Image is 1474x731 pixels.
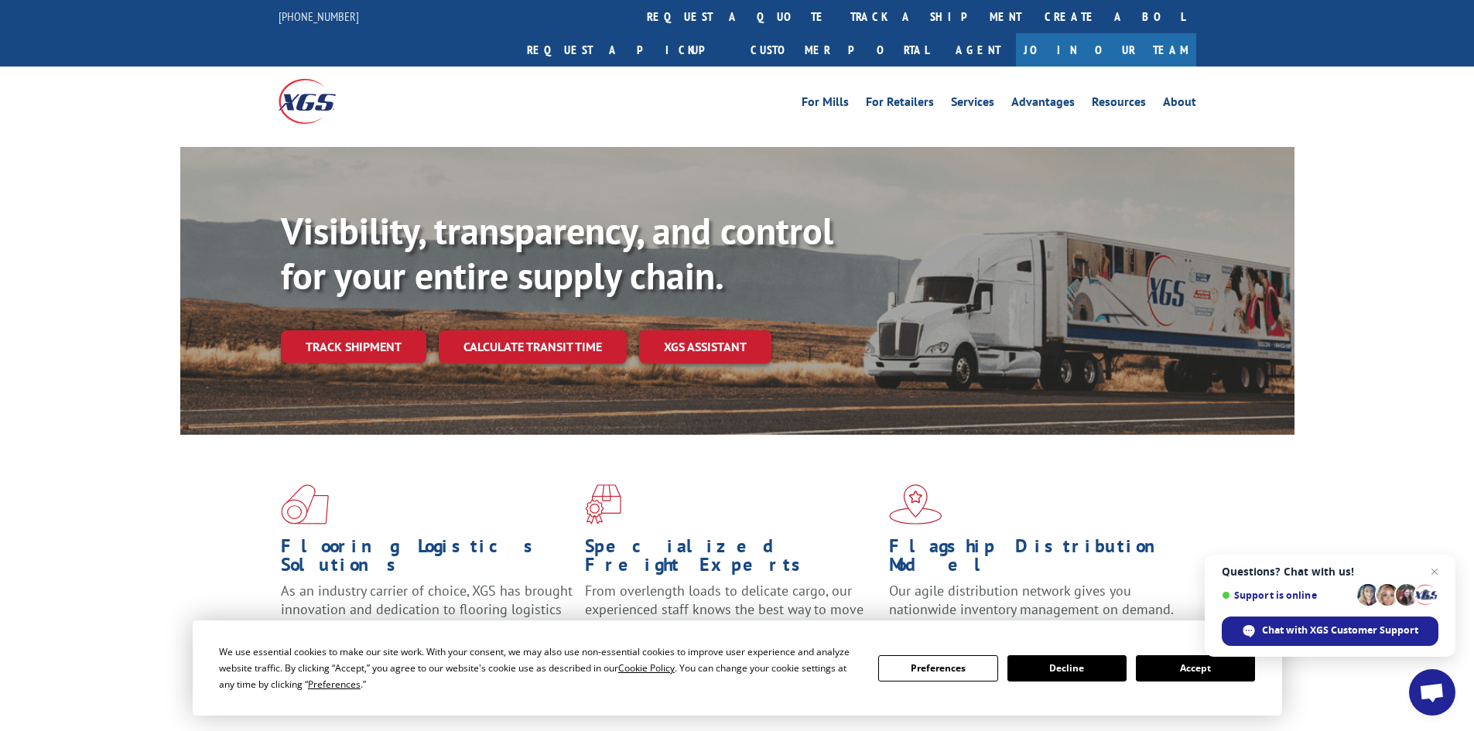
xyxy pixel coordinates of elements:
a: Calculate transit time [439,330,627,364]
a: Track shipment [281,330,426,363]
a: Services [951,96,994,113]
span: Close chat [1425,562,1444,581]
a: Resources [1092,96,1146,113]
a: Request a pickup [515,33,739,67]
a: Join Our Team [1016,33,1196,67]
img: xgs-icon-flagship-distribution-model-red [889,484,942,524]
div: We use essential cookies to make our site work. With your consent, we may also use non-essential ... [219,644,860,692]
a: Customer Portal [739,33,940,67]
p: From overlength loads to delicate cargo, our experienced staff knows the best way to move your fr... [585,582,877,651]
h1: Flooring Logistics Solutions [281,537,573,582]
a: Agent [940,33,1016,67]
a: About [1163,96,1196,113]
a: XGS ASSISTANT [639,330,771,364]
button: Preferences [878,655,997,681]
span: Cookie Policy [618,661,675,675]
a: For Retailers [866,96,934,113]
button: Accept [1136,655,1255,681]
a: Advantages [1011,96,1075,113]
span: As an industry carrier of choice, XGS has brought innovation and dedication to flooring logistics... [281,582,573,637]
img: xgs-icon-total-supply-chain-intelligence-red [281,484,329,524]
div: Open chat [1409,669,1455,716]
span: Preferences [308,678,361,691]
a: [PHONE_NUMBER] [279,9,359,24]
h1: Flagship Distribution Model [889,537,1182,582]
span: Questions? Chat with us! [1222,565,1438,578]
b: Visibility, transparency, and control for your entire supply chain. [281,207,833,299]
div: Chat with XGS Customer Support [1222,617,1438,646]
a: For Mills [802,96,849,113]
button: Decline [1007,655,1127,681]
span: Chat with XGS Customer Support [1262,623,1418,637]
div: Cookie Consent Prompt [193,620,1282,716]
img: xgs-icon-focused-on-flooring-red [585,484,621,524]
span: Our agile distribution network gives you nationwide inventory management on demand. [889,582,1174,618]
span: Support is online [1222,589,1352,601]
h1: Specialized Freight Experts [585,537,877,582]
